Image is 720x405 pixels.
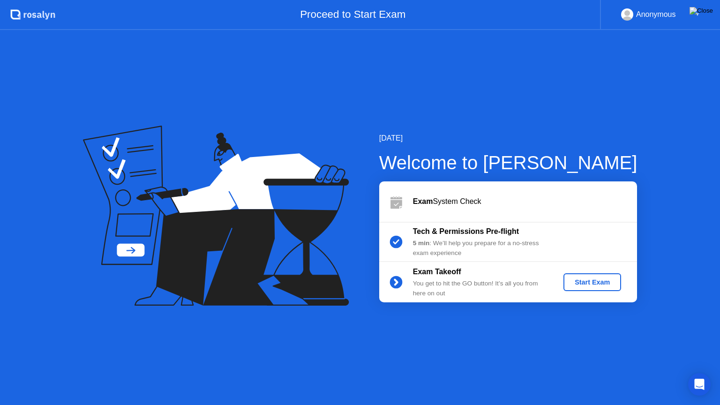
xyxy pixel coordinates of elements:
b: Tech & Permissions Pre-flight [413,227,519,235]
div: Welcome to [PERSON_NAME] [379,149,637,177]
b: Exam Takeoff [413,268,461,276]
div: [DATE] [379,133,637,144]
img: Close [690,7,713,15]
b: Exam [413,197,433,205]
div: Anonymous [636,8,676,21]
div: You get to hit the GO button! It’s all you from here on out [413,279,548,298]
div: System Check [413,196,637,207]
div: Open Intercom Messenger [688,373,711,396]
b: 5 min [413,240,430,247]
div: : We’ll help you prepare for a no-stress exam experience [413,239,548,258]
button: Start Exam [563,273,621,291]
div: Start Exam [567,278,617,286]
